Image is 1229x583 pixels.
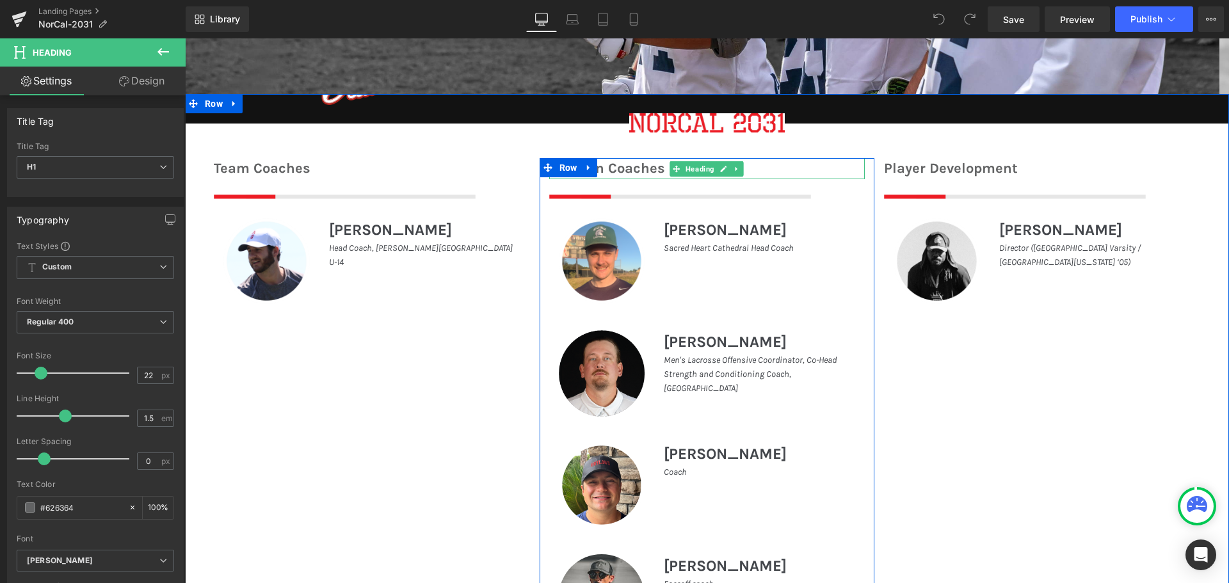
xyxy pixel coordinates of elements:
[38,6,186,17] a: Landing Pages
[17,241,174,251] div: Text Styles
[210,13,240,25] span: Library
[17,351,174,360] div: Font Size
[42,262,72,273] b: Custom
[95,67,188,95] a: Design
[17,207,69,225] div: Typography
[144,204,328,229] i: Head Coach, [PERSON_NAME][GEOGRAPHIC_DATA] U-14
[699,120,1015,141] h1: Player Development
[17,297,174,306] div: Font Weight
[17,394,174,403] div: Line Height
[479,540,529,551] i: Faceoff coach
[396,120,412,139] a: Expand / Collapse
[479,316,652,356] i: Men's Lacrosse Offensive Coordinator, Co-Head Strength and Conditioning Coach, [GEOGRAPHIC_DATA]
[161,414,172,422] span: em
[143,497,173,519] div: %
[479,516,670,539] h1: [PERSON_NAME]
[1045,6,1110,32] a: Preview
[1130,14,1162,24] span: Publish
[1185,539,1216,570] div: Open Intercom Messenger
[27,162,36,172] b: H1
[27,555,93,566] i: [PERSON_NAME]
[371,120,396,139] span: Row
[17,56,41,75] span: Row
[618,6,649,32] a: Mobile
[957,6,983,32] button: Redo
[17,142,174,151] div: Title Tag
[17,534,174,543] div: Font
[29,120,345,141] h1: Team Coaches
[41,56,58,75] a: Expand / Collapse
[814,180,1006,203] h1: [PERSON_NAME]
[17,480,174,489] div: Text Color
[33,47,72,58] span: Heading
[40,500,122,515] input: Color
[186,6,249,32] a: New Library
[499,123,533,138] span: Heading
[161,371,172,379] span: px
[17,437,174,446] div: Letter Spacing
[1060,13,1095,26] span: Preview
[1115,6,1193,32] button: Publish
[17,109,54,127] div: Title Tag
[814,204,956,229] i: Director ([GEOGRAPHIC_DATA] Varsity / [GEOGRAPHIC_DATA][US_STATE] ‘05)
[479,204,609,215] i: Sacred Heart Cathedral Head Coach
[926,6,952,32] button: Undo
[1198,6,1224,32] button: More
[161,457,172,465] span: px
[545,123,559,138] a: Expand / Collapse
[27,317,74,326] b: Regular 400
[479,292,670,315] h1: [PERSON_NAME]
[479,180,670,203] h1: [PERSON_NAME]
[144,180,335,203] h1: [PERSON_NAME]
[1003,13,1024,26] span: Save
[588,6,618,32] a: Tablet
[479,404,670,427] h1: [PERSON_NAME]
[557,6,588,32] a: Laptop
[526,6,557,32] a: Desktop
[479,428,502,439] i: Coach
[38,19,93,29] span: NorCal-2031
